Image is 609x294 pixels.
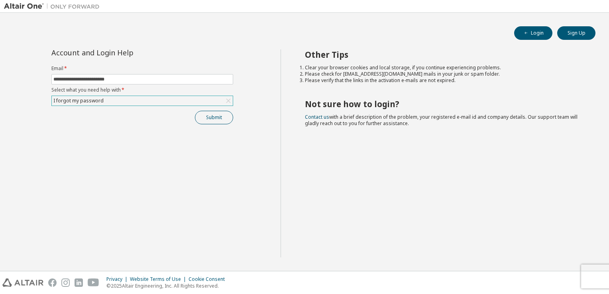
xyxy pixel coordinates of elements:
li: Please check for [EMAIL_ADDRESS][DOMAIN_NAME] mails in your junk or spam folder. [305,71,581,77]
img: instagram.svg [61,278,70,287]
p: © 2025 Altair Engineering, Inc. All Rights Reserved. [106,282,230,289]
a: Contact us [305,114,329,120]
h2: Not sure how to login? [305,99,581,109]
li: Clear your browser cookies and local storage, if you continue experiencing problems. [305,65,581,71]
label: Select what you need help with [51,87,233,93]
img: altair_logo.svg [2,278,43,287]
span: with a brief description of the problem, your registered e-mail id and company details. Our suppo... [305,114,578,127]
img: youtube.svg [88,278,99,287]
div: Cookie Consent [189,276,230,282]
button: Login [514,26,552,40]
img: facebook.svg [48,278,57,287]
img: Altair One [4,2,104,10]
img: linkedin.svg [75,278,83,287]
li: Please verify that the links in the activation e-mails are not expired. [305,77,581,84]
div: Account and Login Help [51,49,197,56]
div: I forgot my password [52,96,105,105]
div: Privacy [106,276,130,282]
div: I forgot my password [52,96,233,106]
div: Website Terms of Use [130,276,189,282]
button: Submit [195,111,233,124]
label: Email [51,65,233,72]
button: Sign Up [557,26,595,40]
h2: Other Tips [305,49,581,60]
